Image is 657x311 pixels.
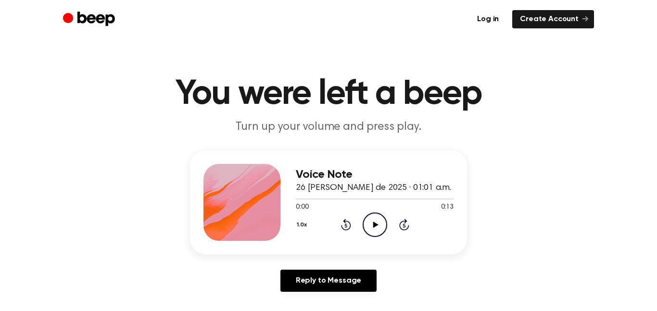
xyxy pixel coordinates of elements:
[296,202,308,212] span: 0:00
[512,10,594,28] a: Create Account
[280,270,377,292] a: Reply to Message
[441,202,454,212] span: 0:13
[63,10,117,29] a: Beep
[296,184,451,192] span: 26 [PERSON_NAME] de 2025 · 01:01 a.m.
[144,119,513,135] p: Turn up your volume and press play.
[469,10,506,28] a: Log in
[82,77,575,112] h1: You were left a beep
[296,217,311,233] button: 1.0x
[296,168,454,181] h3: Voice Note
